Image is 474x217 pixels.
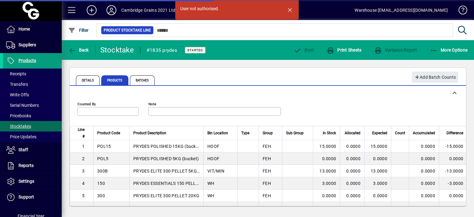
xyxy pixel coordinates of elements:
[263,206,271,211] span: FEH
[3,111,62,121] a: Pricebooks
[19,147,28,152] span: Staff
[355,5,448,15] div: Warehouse [EMAIL_ADDRESS][DOMAIN_NAME]
[97,156,108,161] span: POL5
[263,144,271,149] span: FEH
[340,165,364,177] td: 0.0000
[6,124,31,129] span: Stocktakes
[133,169,218,173] span: PRYDES ELITE 300 PELLET 5KG (BUCKET)
[102,5,121,16] button: Profile
[373,206,387,211] span: 0.0000
[6,92,29,97] span: Write Offs
[340,190,364,202] td: 0.0000
[340,177,364,190] td: 0.0000
[6,113,31,118] span: Pricebooks
[97,206,105,211] span: BIO
[414,72,456,82] span: Add Batch Counts
[413,156,435,162] div: 0.0000
[133,206,198,211] span: PRYDES BIO MARE CUBES 25KG
[263,130,278,136] div: Group
[3,190,62,205] a: Support
[207,144,219,149] span: HOOF
[413,143,435,149] div: 0.0000
[3,121,62,131] a: Stocktakes
[439,165,471,177] td: -13.0000
[263,181,271,186] span: FEH
[340,202,364,214] td: 0.0000
[133,156,199,161] span: PRYDES POLISHED 5KG (bucket)
[133,181,213,186] span: PRYDES ESSENTIALS 150 PELLET 20KG
[82,193,85,198] span: 5
[286,130,304,136] span: Sub Group
[104,27,151,33] span: Product Stocktake Line
[3,174,62,189] a: Settings
[412,72,459,83] button: Add Batch Counts
[323,130,336,136] span: In Stock
[454,1,466,21] a: Knowledge Base
[97,193,105,198] span: 300
[371,144,387,149] span: 15.0000
[313,202,340,214] td: 0.0000
[430,48,468,52] span: More Options
[68,28,89,33] span: Filter
[241,130,249,136] span: Type
[121,5,175,15] div: Cambridge Grains 2021 Ltd
[82,156,85,161] span: 2
[241,130,255,136] div: Type
[439,190,471,202] td: 0.0000
[340,140,364,152] td: 0.0000
[3,37,62,53] a: Suppliers
[62,44,96,56] app-page-header-button: Back
[413,193,435,199] div: 0.0000
[413,168,435,174] div: 0.0000
[67,25,90,36] button: Filter
[207,181,214,186] span: WH
[148,102,156,106] mat-label: Note
[371,169,387,173] span: 13.0000
[19,27,30,31] span: Home
[413,130,435,136] span: Accumulated
[395,130,405,136] span: Count
[77,102,96,106] mat-label: Counted By
[439,202,471,214] td: 0.0000
[19,58,36,63] span: Products
[263,130,273,136] span: Group
[413,205,435,211] div: 0.0000
[372,130,387,136] span: Expected
[340,152,364,165] td: 0.0000
[313,177,340,190] td: 3.0000
[82,206,85,211] span: 6
[207,130,228,136] span: Bin Location
[439,177,471,190] td: -3.0000
[207,206,214,211] span: WH
[325,44,363,56] button: Print Sheets
[3,79,62,90] a: Transfers
[133,144,201,149] span: PRYDES POLISHED 15KG (bucket)
[3,142,62,158] a: Staff
[263,169,271,173] span: FEH
[3,69,62,79] a: Receipts
[19,194,34,199] span: Support
[313,190,340,202] td: 0.0000
[3,158,62,173] a: Reports
[133,193,199,198] span: PRYDES ELITE 300 PELLET 20KG
[3,131,62,142] a: Price Updates
[147,45,177,55] div: #1835 prydes
[6,103,39,108] span: Serial Numbers
[373,193,387,198] span: 0.0000
[345,130,360,136] span: Allocated
[3,100,62,111] a: Serial Numbers
[6,134,36,139] span: Price Updates
[3,90,62,100] a: Write Offs
[3,22,62,37] a: Home
[67,44,90,56] button: Back
[187,48,203,52] span: Started
[6,82,28,87] span: Transfers
[413,180,435,186] div: 0.0000
[263,156,271,161] span: FEH
[313,140,340,152] td: 15.0000
[19,42,36,47] span: Suppliers
[97,130,126,136] div: Product Code
[82,181,85,186] span: 4
[97,144,111,149] span: POL15
[82,5,102,16] button: Add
